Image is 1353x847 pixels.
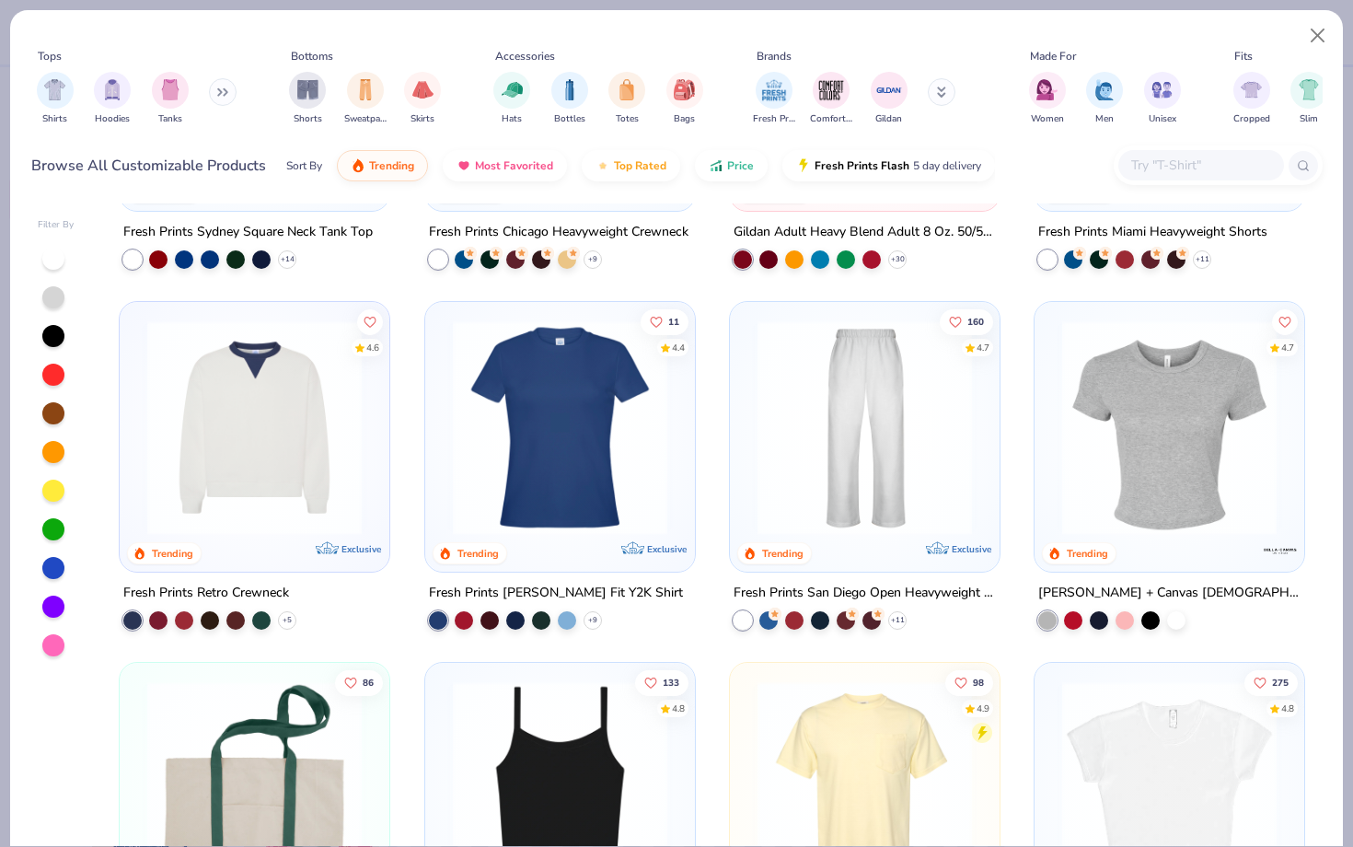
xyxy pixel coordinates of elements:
button: Top Rated [582,150,680,181]
div: Bottoms [291,48,333,64]
div: filter for Gildan [871,72,908,126]
div: Sort By [286,157,322,174]
button: filter button [344,72,387,126]
img: Bottles Image [560,79,580,100]
img: Skirts Image [412,79,434,100]
div: filter for Skirts [404,72,441,126]
img: Men Image [1094,79,1115,100]
button: filter button [1029,72,1066,126]
span: Trending [369,158,414,173]
div: filter for Bottles [551,72,588,126]
img: Hoodies Image [102,79,122,100]
img: aa15adeb-cc10-480b-b531-6e6e449d5067 [1053,320,1286,535]
button: Like [634,669,688,695]
img: Fresh Prints Image [760,76,788,104]
span: Totes [616,112,639,126]
div: filter for Women [1029,72,1066,126]
button: filter button [551,72,588,126]
span: Exclusive [952,543,991,555]
button: Like [945,669,993,695]
img: Bags Image [674,79,694,100]
div: Browse All Customizable Products [31,155,266,177]
img: 6a9a0a85-ee36-4a89-9588-981a92e8a910 [444,320,676,535]
img: Gildan Image [875,76,903,104]
span: Hoodies [95,112,130,126]
span: + 9 [588,254,597,265]
button: filter button [404,72,441,126]
div: filter for Cropped [1233,72,1270,126]
span: Slim [1300,112,1318,126]
span: 5 day delivery [913,156,981,177]
div: filter for Unisex [1144,72,1181,126]
span: + 5 [283,615,292,626]
div: filter for Men [1086,72,1123,126]
img: Cropped Image [1241,79,1262,100]
div: Made For [1030,48,1076,64]
div: filter for Slim [1290,72,1327,126]
img: Slim Image [1299,79,1319,100]
span: Unisex [1149,112,1176,126]
span: Men [1095,112,1114,126]
div: filter for Shorts [289,72,326,126]
img: 3abb6cdb-110e-4e18-92a0-dbcd4e53f056 [138,320,371,535]
div: filter for Comfort Colors [810,72,852,126]
div: 4.6 [366,341,379,354]
div: Accessories [495,48,555,64]
img: flash.gif [796,158,811,173]
button: filter button [666,72,703,126]
div: Fresh Prints San Diego Open Heavyweight Sweatpants [734,582,996,605]
span: Comfort Colors [810,112,852,126]
input: Try "T-Shirt" [1129,155,1271,176]
div: Fits [1234,48,1253,64]
span: 86 [363,678,374,687]
span: + 11 [890,615,904,626]
button: filter button [493,72,530,126]
span: Fresh Prints Flash [815,158,909,173]
div: Filter By [38,218,75,232]
div: Tops [38,48,62,64]
span: Shorts [294,112,322,126]
img: Women Image [1036,79,1058,100]
div: Brands [757,48,792,64]
span: Bottles [554,112,585,126]
button: filter button [753,72,795,126]
span: Exclusive [647,543,687,555]
div: Fresh Prints Miami Heavyweight Shorts [1038,221,1267,244]
span: Most Favorited [475,158,553,173]
div: 4.7 [1281,341,1294,354]
img: Comfort Colors Image [817,76,845,104]
img: cab69ba6-afd8-400d-8e2e-70f011a551d3 [981,320,1214,535]
button: filter button [1144,72,1181,126]
span: Skirts [411,112,434,126]
div: Fresh Prints [PERSON_NAME] Fit Y2K Shirt [429,582,683,605]
span: Exclusive [342,543,382,555]
div: filter for Hats [493,72,530,126]
span: Sweatpants [344,112,387,126]
span: Fresh Prints [753,112,795,126]
button: Like [1244,669,1298,695]
div: Fresh Prints Chicago Heavyweight Crewneck [429,221,688,244]
div: [PERSON_NAME] + Canvas [DEMOGRAPHIC_DATA]' Micro Ribbed Baby Tee [1038,582,1301,605]
button: Like [940,308,993,334]
button: filter button [608,72,645,126]
button: Trending [337,150,428,181]
button: Like [357,308,383,334]
img: Totes Image [617,79,637,100]
span: + 30 [890,254,904,265]
button: filter button [1233,72,1270,126]
div: Fresh Prints Sydney Square Neck Tank Top [123,221,373,244]
img: Shorts Image [297,79,318,100]
span: 133 [662,678,678,687]
img: Tanks Image [160,79,180,100]
span: Tanks [158,112,182,126]
span: 11 [667,317,678,326]
div: filter for Fresh Prints [753,72,795,126]
img: Shirts Image [44,79,65,100]
div: Gildan Adult Heavy Blend Adult 8 Oz. 50/50 Fleece Crew [734,221,996,244]
img: Unisex Image [1151,79,1173,100]
div: 4.8 [671,702,684,715]
div: Fresh Prints Retro Crewneck [123,582,289,605]
span: Hats [502,112,522,126]
span: + 14 [281,254,295,265]
div: filter for Shirts [37,72,74,126]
